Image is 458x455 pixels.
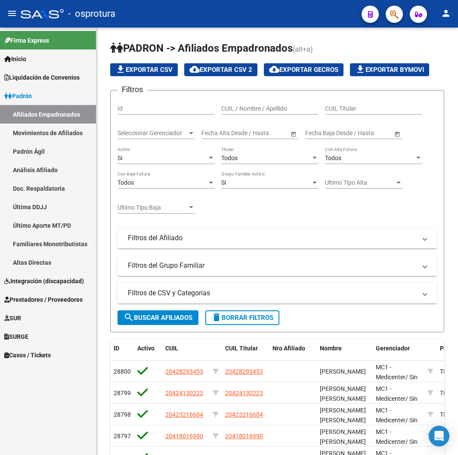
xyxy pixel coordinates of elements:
input: Fecha inicio [201,130,233,137]
span: PADRON -> Afiliados Empadronados [110,42,293,54]
mat-expansion-panel-header: Filtros del Grupo Familiar [118,255,437,276]
span: Exportar GECROS [269,66,338,74]
span: MC1 - Medicenter [376,428,405,445]
span: Exportar Bymovi [355,66,424,74]
span: CUIL Titular [225,345,258,352]
span: Seleccionar Gerenciador [118,130,187,137]
datatable-header-cell: CUIL [162,339,209,368]
button: Borrar Filtros [205,310,279,325]
span: Padrón [4,91,32,101]
span: MC1 - Medicenter [376,407,405,424]
mat-panel-title: Filtros del Afiliado [128,233,416,243]
span: 20428293453 [165,368,203,375]
datatable-header-cell: Nombre [316,339,372,368]
span: 20424130223 [165,390,203,396]
span: 28799 [114,390,131,396]
span: Nombre [320,345,342,352]
mat-icon: search [124,312,134,322]
mat-panel-title: Filtros del Grupo Familiar [128,261,416,270]
span: [PERSON_NAME] [PERSON_NAME] [320,385,366,402]
span: Liquidación de Convenios [4,73,80,82]
mat-icon: delete [211,312,222,322]
span: Titular [440,390,457,396]
span: [PERSON_NAME] [PERSON_NAME] [320,428,366,445]
span: 20424130223 [225,390,263,396]
button: Exportar Bymovi [350,63,429,76]
span: ID [114,345,119,352]
span: Inicio [4,54,26,64]
span: MC1 - Medicenter [376,385,405,402]
mat-panel-title: Filtros de CSV y Categorias [128,288,416,298]
span: 20423216604 [165,411,203,418]
input: Fecha inicio [305,130,337,137]
span: 28800 [114,368,131,375]
span: Activo [137,345,155,352]
span: SURGE [4,332,28,341]
datatable-header-cell: ID [110,339,134,368]
span: 20418016990 [225,433,263,440]
span: SUR [4,313,21,323]
mat-icon: cloud_download [189,64,200,74]
mat-icon: person [441,8,451,19]
button: Open calendar [289,129,298,138]
span: Firma Express [4,36,49,45]
button: Open calendar [393,129,402,138]
span: Buscar Afiliados [124,314,192,322]
div: Open Intercom Messenger [429,426,449,446]
span: Todos [221,155,238,161]
h3: Filtros [118,84,147,96]
span: CUIL [165,345,178,352]
span: Nro Afiliado [272,345,305,352]
span: Titular [440,368,457,375]
span: Todos [325,155,341,161]
span: 20428293453 [225,368,263,375]
mat-expansion-panel-header: Filtros de CSV y Categorias [118,283,437,303]
span: Casos / Tickets [4,350,51,360]
mat-icon: file_download [355,64,365,74]
span: Ultimo Tipo Alta [325,179,395,186]
span: Gerenciador [376,345,410,352]
span: Titular [440,411,457,418]
input: Fecha fin [344,130,386,137]
span: Prestadores / Proveedores [4,295,83,304]
button: Exportar CSV 2 [184,63,257,76]
span: Todos [118,179,134,186]
datatable-header-cell: Nro Afiliado [269,339,316,368]
span: MC1 - Medicenter [376,364,405,381]
span: Exportar CSV [115,66,173,74]
span: Exportar CSV 2 [189,66,252,74]
span: Si [118,155,122,161]
span: (alt+a) [293,45,313,53]
mat-expansion-panel-header: Filtros del Afiliado [118,228,437,248]
mat-icon: cloud_download [269,64,279,74]
button: Exportar GECROS [264,63,343,76]
span: Borrar Filtros [211,314,273,322]
span: - osprotura [68,4,115,23]
span: Integración (discapacidad) [4,276,84,286]
span: Ultimo Tipo Baja [118,204,187,211]
span: Si [221,179,226,186]
span: 20418016990 [165,433,203,440]
span: 20423216604 [225,411,263,418]
datatable-header-cell: Gerenciador [372,339,424,368]
mat-icon: menu [7,8,17,19]
datatable-header-cell: CUIL Titular [222,339,269,368]
span: 28797 [114,433,131,440]
datatable-header-cell: Activo [134,339,162,368]
button: Exportar CSV [110,63,178,76]
span: [PERSON_NAME] [320,368,366,375]
input: Fecha fin [240,130,282,137]
span: 28798 [114,411,131,418]
mat-icon: file_download [115,64,126,74]
span: [PERSON_NAME] [PERSON_NAME] [320,407,366,424]
button: Buscar Afiliados [118,310,198,325]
